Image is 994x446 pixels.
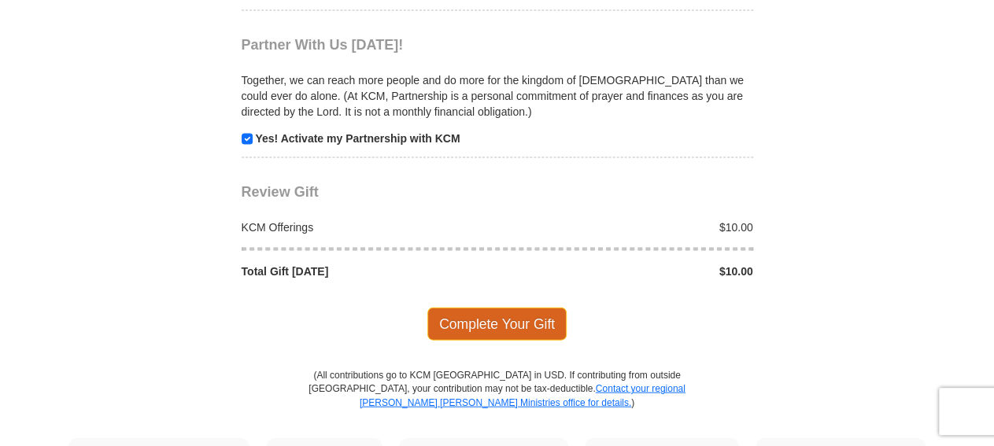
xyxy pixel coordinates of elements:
[233,219,497,235] div: KCM Offerings
[427,308,567,341] span: Complete Your Gift
[242,37,404,53] span: Partner With Us [DATE]!
[360,383,685,407] a: Contact your regional [PERSON_NAME] [PERSON_NAME] Ministries office for details.
[497,219,762,235] div: $10.00
[255,132,460,145] strong: Yes! Activate my Partnership with KCM
[497,264,762,279] div: $10.00
[242,184,319,200] span: Review Gift
[233,264,497,279] div: Total Gift [DATE]
[309,369,686,437] p: (All contributions go to KCM [GEOGRAPHIC_DATA] in USD. If contributing from outside [GEOGRAPHIC_D...
[242,72,753,120] p: Together, we can reach more people and do more for the kingdom of [DEMOGRAPHIC_DATA] than we coul...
